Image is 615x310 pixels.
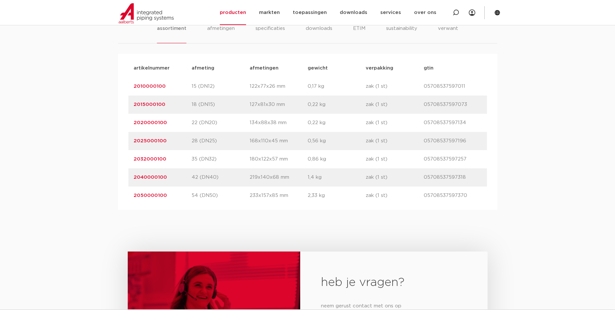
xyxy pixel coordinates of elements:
[366,137,424,145] p: zak (1 st)
[386,25,417,43] li: sustainability
[424,119,482,127] p: 05708537597134
[192,119,250,127] p: 22 (DN20)
[424,192,482,200] p: 05708537597370
[250,83,308,90] p: 122x77x26 mm
[134,64,192,72] p: artikelnummer
[250,137,308,145] p: 168x110x45 mm
[192,137,250,145] p: 28 (DN25)
[424,174,482,181] p: 05708537597318
[308,64,366,72] p: gewicht
[134,84,166,89] a: 2010000100
[321,275,467,291] h2: heb je vragen?
[255,25,285,43] li: specificaties
[424,83,482,90] p: 05708537597011
[353,25,365,43] li: ETIM
[192,83,250,90] p: 15 (DN12)
[308,137,366,145] p: 0,56 kg
[424,101,482,109] p: 05708537597073
[308,119,366,127] p: 0,22 kg
[366,83,424,90] p: zak (1 st)
[366,174,424,181] p: zak (1 st)
[250,119,308,127] p: 134x88x38 mm
[157,25,186,43] li: assortiment
[308,192,366,200] p: 2,33 kg
[308,101,366,109] p: 0,22 kg
[250,64,308,72] p: afmetingen
[366,64,424,72] p: verpakking
[366,101,424,109] p: zak (1 st)
[250,174,308,181] p: 219x140x68 mm
[438,25,458,43] li: verwant
[250,101,308,109] p: 127x81x30 mm
[134,138,167,143] a: 2025000100
[207,25,235,43] li: afmetingen
[192,192,250,200] p: 54 (DN50)
[250,192,308,200] p: 233x157x85 mm
[424,137,482,145] p: 05708537597196
[192,155,250,163] p: 35 (DN32)
[424,155,482,163] p: 05708537597257
[424,64,482,72] p: gtin
[306,25,332,43] li: downloads
[192,101,250,109] p: 18 (DN15)
[308,155,366,163] p: 0,86 kg
[134,193,167,198] a: 2050000100
[308,83,366,90] p: 0,17 kg
[308,174,366,181] p: 1,4 kg
[192,174,250,181] p: 42 (DN40)
[250,155,308,163] p: 180x122x57 mm
[366,119,424,127] p: zak (1 st)
[366,155,424,163] p: zak (1 st)
[134,175,167,180] a: 2040000100
[134,157,166,161] a: 2032000100
[134,120,167,125] a: 2020000100
[366,192,424,200] p: zak (1 st)
[192,64,250,72] p: afmeting
[134,102,165,107] a: 2015000100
